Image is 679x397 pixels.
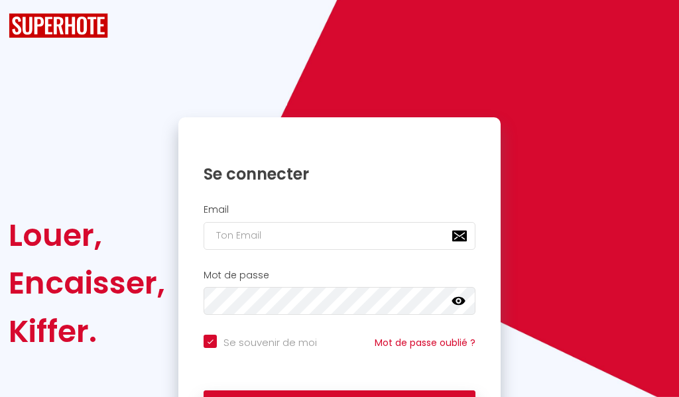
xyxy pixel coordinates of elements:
[204,204,475,215] h2: Email
[204,222,475,250] input: Ton Email
[375,336,475,349] a: Mot de passe oublié ?
[204,164,475,184] h1: Se connecter
[9,211,165,259] div: Louer,
[9,13,108,38] img: SuperHote logo
[9,308,165,355] div: Kiffer.
[9,259,165,307] div: Encaisser,
[204,270,475,281] h2: Mot de passe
